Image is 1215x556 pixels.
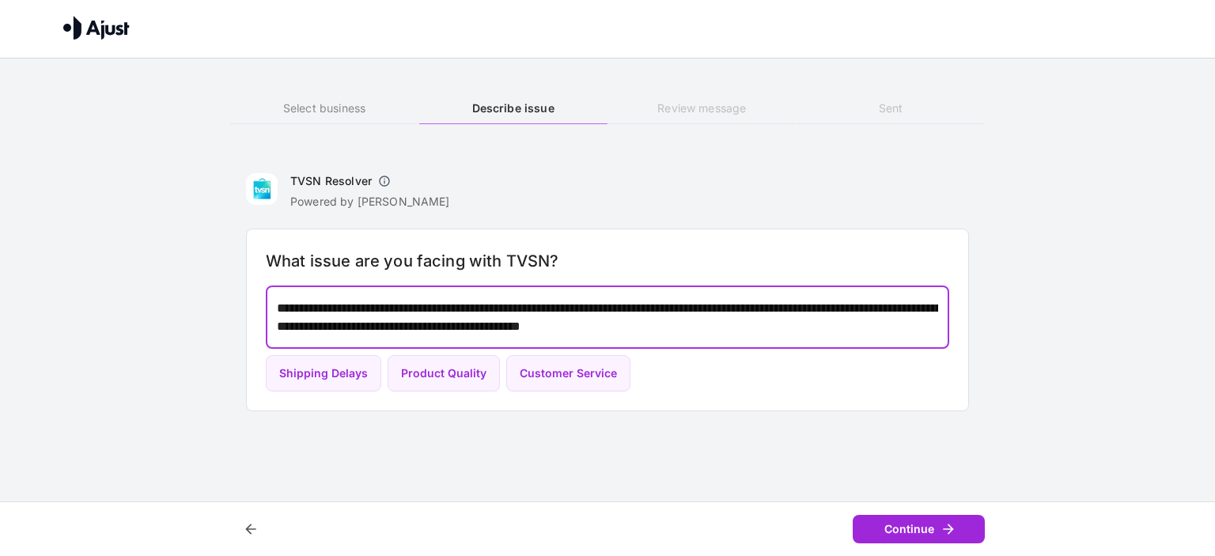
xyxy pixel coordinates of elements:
[266,248,949,274] h6: What issue are you facing with TVSN?
[266,355,381,392] button: Shipping Delays
[853,515,985,544] button: Continue
[506,355,630,392] button: Customer Service
[388,355,500,392] button: Product Quality
[63,16,130,40] img: Ajust
[797,100,985,117] h6: Sent
[246,173,278,205] img: TVSN
[290,173,372,189] h6: TVSN Resolver
[230,100,418,117] h6: Select business
[607,100,796,117] h6: Review message
[290,194,450,210] p: Powered by [PERSON_NAME]
[419,100,607,117] h6: Describe issue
